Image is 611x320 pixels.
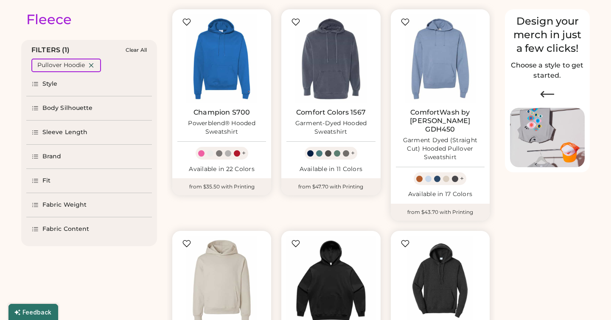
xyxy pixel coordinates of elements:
[242,149,246,158] div: +
[177,14,266,103] img: Champion S700 Powerblend® Hooded Sweatshirt
[42,152,62,161] div: Brand
[460,174,464,183] div: +
[42,177,50,185] div: Fit
[286,119,375,136] div: Garment-Dyed Hooded Sweatshirt
[396,136,485,162] div: Garment Dyed (Straight Cut) Hooded Pullover Sweatshirt
[26,11,72,28] div: Fleece
[42,201,87,209] div: Fabric Weight
[396,190,485,199] div: Available in 17 Colors
[391,204,490,221] div: from $43.70 with Printing
[281,178,380,195] div: from $47.70 with Printing
[510,14,585,55] div: Design your merch in just a few clicks!
[286,165,375,174] div: Available in 11 Colors
[193,108,250,117] a: Champion S700
[42,225,89,233] div: Fabric Content
[42,128,87,137] div: Sleeve Length
[396,108,485,134] a: ComfortWash by [PERSON_NAME] GDH450
[296,108,366,117] a: Comfort Colors 1567
[510,108,585,168] img: Image of Lisa Congdon Eye Print on T-Shirt and Hat
[510,60,585,81] h2: Choose a style to get started.
[42,104,93,112] div: Body Silhouette
[172,178,271,195] div: from $35.50 with Printing
[177,119,266,136] div: Powerblend® Hooded Sweatshirt
[286,14,375,103] img: Comfort Colors 1567 Garment-Dyed Hooded Sweatshirt
[351,149,355,158] div: +
[396,14,485,103] img: ComfortWash by Hanes GDH450 Garment Dyed (Straight Cut) Hooded Pullover Sweatshirt
[42,80,58,88] div: Style
[31,45,70,55] div: FILTERS (1)
[177,165,266,174] div: Available in 22 Colors
[37,61,85,70] div: Pullover Hoodie
[126,47,147,53] div: Clear All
